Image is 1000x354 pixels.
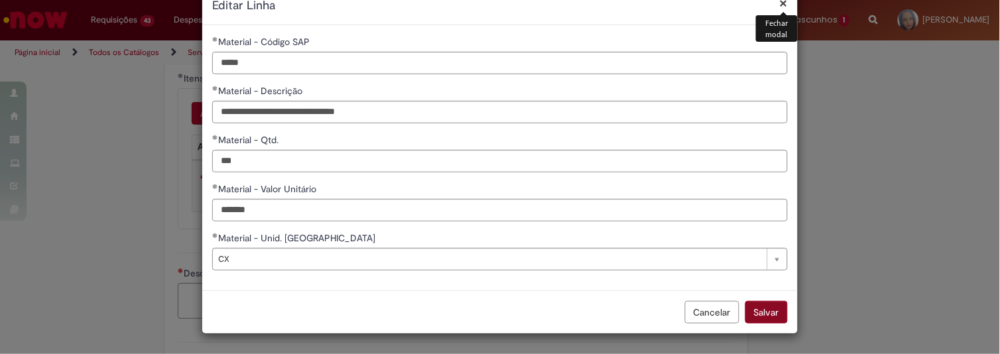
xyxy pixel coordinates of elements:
[218,134,281,146] span: Material - Qtd.
[218,249,761,270] span: CX
[218,85,305,97] span: Material - Descrição
[218,183,319,195] span: Material - Valor Unitário
[212,233,218,238] span: Obrigatório Preenchido
[212,135,218,140] span: Obrigatório Preenchido
[685,301,739,324] button: Cancelar
[212,184,218,189] span: Obrigatório Preenchido
[212,150,788,172] input: Material - Qtd.
[212,101,788,123] input: Material - Descrição
[212,36,218,42] span: Obrigatório Preenchido
[212,199,788,221] input: Material - Valor Unitário
[218,36,312,48] span: Material - Código SAP
[756,15,798,42] div: Fechar modal
[212,86,218,91] span: Obrigatório Preenchido
[218,232,378,244] span: Material - Unid. [GEOGRAPHIC_DATA]
[745,301,788,324] button: Salvar
[212,52,788,74] input: Material - Código SAP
